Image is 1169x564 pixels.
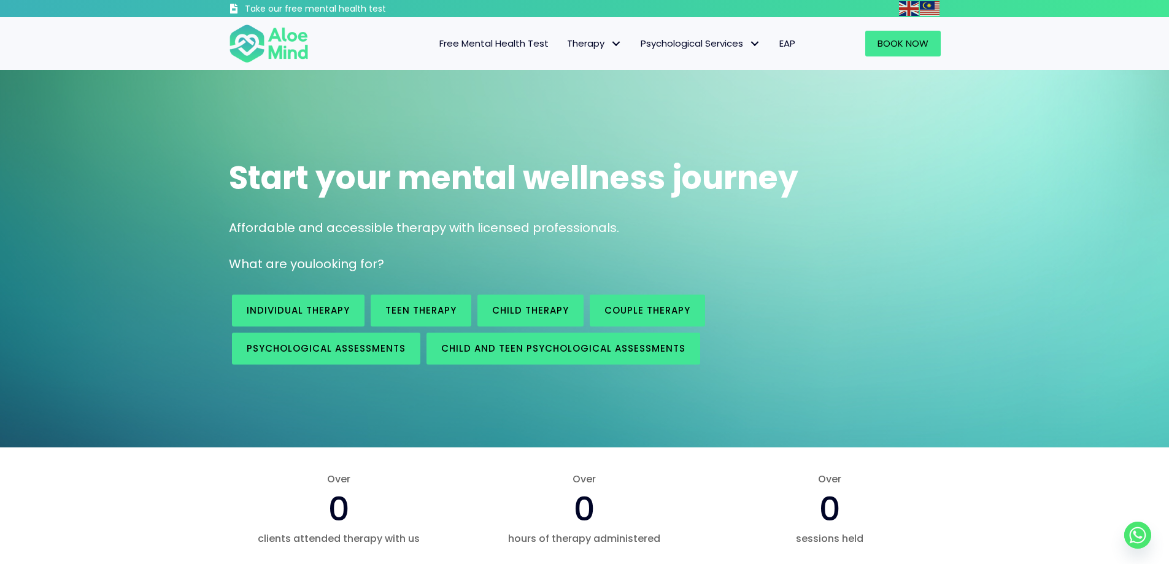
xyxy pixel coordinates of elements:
a: Book Now [865,31,941,56]
span: Over [474,472,695,486]
span: sessions held [719,531,940,546]
span: Psychological Services: submenu [746,35,764,53]
a: Child and Teen Psychological assessments [426,333,700,365]
a: Take our free mental health test [229,3,452,17]
span: Book Now [878,37,928,50]
span: Couple therapy [604,304,690,317]
span: hours of therapy administered [474,531,695,546]
a: Free Mental Health Test [430,31,558,56]
span: Psychological assessments [247,342,406,355]
span: Over [719,472,940,486]
a: Psychological ServicesPsychological Services: submenu [631,31,770,56]
a: Couple therapy [590,295,705,326]
span: Over [229,472,450,486]
a: Child Therapy [477,295,584,326]
img: ms [920,1,939,16]
span: EAP [779,37,795,50]
a: English [899,1,920,15]
span: looking for? [312,255,384,272]
img: en [899,1,919,16]
span: Psychological Services [641,37,761,50]
span: Child and Teen Psychological assessments [441,342,685,355]
a: Malay [920,1,941,15]
a: Individual therapy [232,295,365,326]
span: 0 [574,485,595,532]
span: What are you [229,255,312,272]
a: Whatsapp [1124,522,1151,549]
a: EAP [770,31,804,56]
span: Teen Therapy [385,304,457,317]
a: TherapyTherapy: submenu [558,31,631,56]
p: Affordable and accessible therapy with licensed professionals. [229,219,941,237]
span: 0 [328,485,350,532]
span: Therapy [567,37,622,50]
span: Individual therapy [247,304,350,317]
span: Start your mental wellness journey [229,155,798,200]
a: Teen Therapy [371,295,471,326]
span: Free Mental Health Test [439,37,549,50]
nav: Menu [325,31,804,56]
span: Child Therapy [492,304,569,317]
span: clients attended therapy with us [229,531,450,546]
img: Aloe mind Logo [229,23,309,64]
span: 0 [819,485,841,532]
h3: Take our free mental health test [245,3,452,15]
span: Therapy: submenu [608,35,625,53]
a: Psychological assessments [232,333,420,365]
